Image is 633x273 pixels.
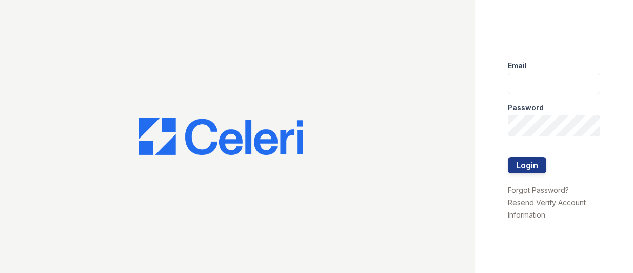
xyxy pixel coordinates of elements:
label: Password [508,103,544,113]
a: Resend Verify Account Information [508,198,586,219]
button: Login [508,157,546,173]
a: Forgot Password? [508,186,569,194]
img: CE_Logo_Blue-a8612792a0a2168367f1c8372b55b34899dd931a85d93a1a3d3e32e68fde9ad4.png [139,118,303,155]
label: Email [508,61,527,71]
